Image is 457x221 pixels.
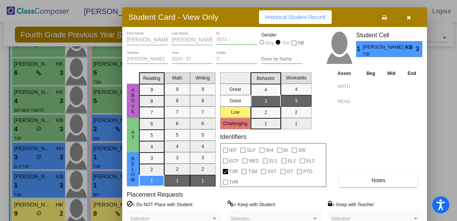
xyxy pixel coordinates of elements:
span: OT [287,167,293,176]
mat-label: Gender [261,32,302,38]
th: Beg [360,69,381,78]
label: = Keep with Teacher: [328,200,375,208]
span: SLP [247,146,256,155]
span: Above [129,87,136,114]
span: [PERSON_NAME] [363,43,405,51]
label: Identifiers [220,133,246,140]
h3: Student Card - View Only [128,12,219,22]
label: = Keep with Student: [227,200,276,208]
input: assessment [337,81,358,92]
span: BI [284,146,288,155]
span: Historical Student Record [265,14,326,20]
span: NB [298,38,304,48]
span: EL2 [288,156,296,165]
th: Asses [336,69,360,78]
span: T3M [248,167,257,176]
input: grade [216,57,257,62]
span: 3 [416,45,422,54]
span: KB [405,43,416,51]
input: year [172,57,213,62]
span: Below [129,156,136,183]
span: ECP [229,156,239,165]
h3: Student Cell [356,32,422,39]
span: MED [249,156,259,165]
input: teacher [127,57,168,62]
div: Boy [266,40,274,46]
span: SST [267,167,276,176]
span: At [129,130,136,140]
span: EL3 [306,156,314,165]
label: Placement Requests [127,191,183,198]
th: Mid [381,69,401,78]
input: Enter ID [216,37,257,43]
input: goes by name [261,57,302,62]
span: IEP [229,146,236,155]
button: Historical Student Record [259,10,332,24]
input: assessment [337,96,358,107]
span: T3R [229,167,238,176]
span: PTD [303,167,312,176]
span: SW [298,146,305,155]
span: 504 [266,146,273,155]
div: Girl [282,40,289,46]
span: EL1 [269,156,277,165]
span: 1 [356,45,363,54]
span: T3R [363,51,399,57]
button: Notes [339,173,417,187]
label: = Do NOT Place with Student: [127,200,193,208]
span: Notes [371,177,385,183]
span: THR [229,178,239,187]
th: End [401,69,422,78]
